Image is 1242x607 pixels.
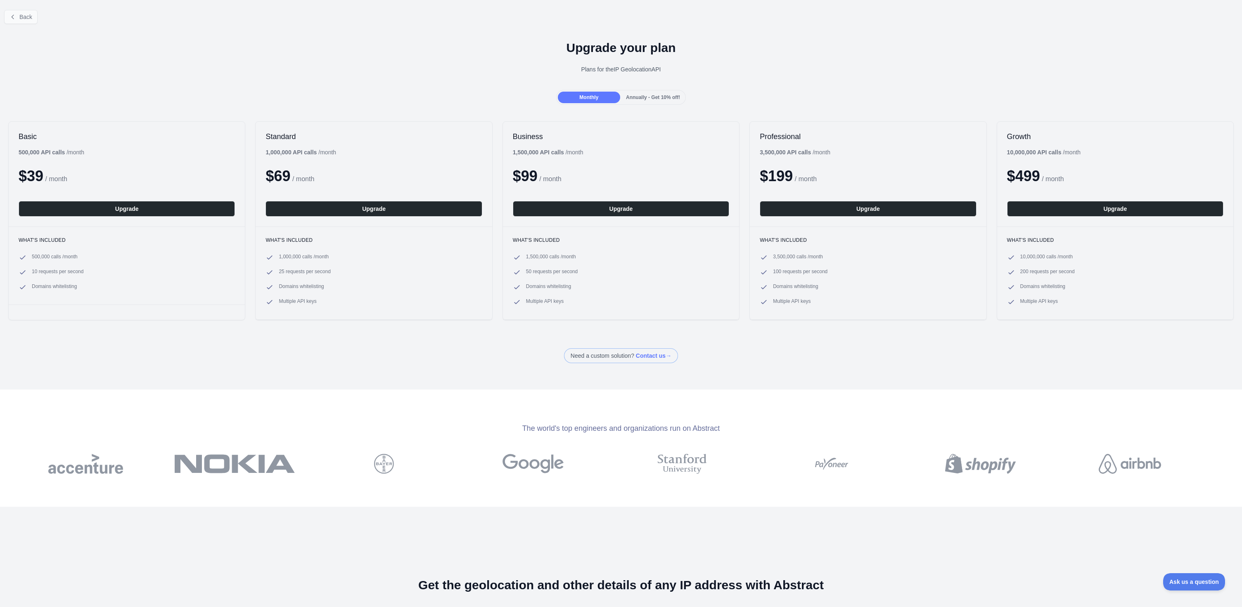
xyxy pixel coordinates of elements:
[513,149,564,156] b: 1,500,000 API calls
[513,168,538,184] span: $ 99
[760,149,811,156] b: 3,500,000 API calls
[1163,573,1225,590] iframe: Toggle Customer Support
[513,148,583,156] div: / month
[760,168,793,184] span: $ 199
[760,148,830,156] div: / month
[760,132,976,142] h2: Professional
[513,132,729,142] h2: Business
